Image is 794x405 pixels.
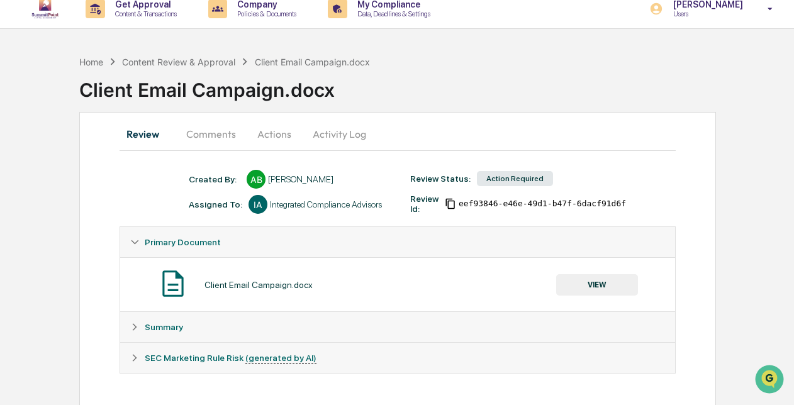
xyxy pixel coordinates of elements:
[246,119,303,149] button: Actions
[8,177,84,199] a: 🔎Data Lookup
[303,119,376,149] button: Activity Log
[410,194,439,214] div: Review Id:
[25,182,79,194] span: Data Lookup
[176,119,246,149] button: Comments
[270,199,382,209] div: Integrated Compliance Advisors
[43,108,159,118] div: We're available if you need us!
[754,363,788,397] iframe: Open customer support
[125,213,152,222] span: Pylon
[145,353,316,363] span: SEC Marketing Rule Risk
[145,237,221,247] span: Primary Document
[663,9,749,18] p: Users
[86,153,161,175] a: 🗄️Attestations
[445,198,456,209] span: Copy Id
[8,153,86,175] a: 🖐️Preclearance
[120,343,674,373] div: SEC Marketing Rule Risk (generated by AI)
[91,159,101,169] div: 🗄️
[79,57,103,67] div: Home
[255,57,370,67] div: Client Email Campaign.docx
[157,268,189,299] img: Document Icon
[122,57,235,67] div: Content Review & Approval
[227,9,303,18] p: Policies & Documents
[105,9,183,18] p: Content & Transactions
[189,199,242,209] div: Assigned To:
[245,353,316,363] u: (generated by AI)
[120,257,674,311] div: Primary Document
[347,9,437,18] p: Data, Deadlines & Settings
[204,280,313,290] div: Client Email Campaign.docx
[249,195,267,214] div: IA
[556,274,638,296] button: VIEW
[477,171,553,186] div: Action Required
[120,312,674,342] div: Summary
[43,96,206,108] div: Start new chat
[89,212,152,222] a: Powered byPylon
[120,227,674,257] div: Primary Document
[189,174,240,184] div: Created By: ‎ ‎
[13,159,23,169] div: 🖐️
[120,119,675,149] div: secondary tabs example
[214,99,229,114] button: Start new chat
[120,119,176,149] button: Review
[410,174,471,184] div: Review Status:
[104,158,156,170] span: Attestations
[13,96,35,118] img: 1746055101610-c473b297-6a78-478c-a979-82029cc54cd1
[33,57,208,70] input: Clear
[459,199,636,209] span: eef93846-e46e-49d1-b47f-6dacf91d6f97
[79,69,794,101] div: Client Email Campaign.docx
[13,26,229,46] p: How can we help?
[145,322,183,332] span: Summary
[13,183,23,193] div: 🔎
[247,170,266,189] div: AB
[268,174,333,184] div: [PERSON_NAME]
[25,158,81,170] span: Preclearance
